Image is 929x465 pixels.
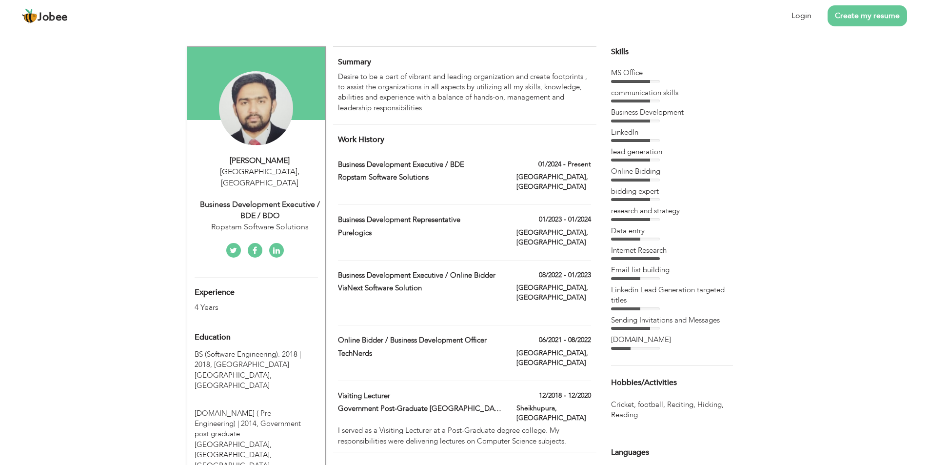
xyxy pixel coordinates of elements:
div: research and strategy [611,206,733,216]
label: VisNext Software Solution [338,283,502,293]
div: LinkedIn [611,127,733,138]
label: [GEOGRAPHIC_DATA], [GEOGRAPHIC_DATA] [516,172,591,192]
div: [GEOGRAPHIC_DATA] [GEOGRAPHIC_DATA] [195,166,325,189]
span: Experience [195,288,235,297]
div: Salesforce.com [611,335,733,345]
label: Business Development Executive / Online Bidder [338,270,502,281]
label: 01/2024 - Present [538,160,591,169]
label: Business Development Representative [338,215,502,225]
div: Sending Invitations and Messages [611,315,733,325]
span: Reading [611,410,640,420]
label: [GEOGRAPHIC_DATA], [GEOGRAPHIC_DATA] [516,348,591,368]
span: Education [195,333,231,342]
div: bidding expert [611,186,733,197]
span: Jobee [38,12,68,23]
a: Create my resume [828,5,907,26]
div: Business Development [611,107,733,118]
span: BS (Software Engineering). 2018, GC University Faisalabad, 2018 [195,349,301,369]
div: 4 Years [195,302,295,313]
label: Online Bidder / Business Development Officer [338,335,502,345]
label: Visiting Lecturer [338,391,502,401]
div: MS Office [611,68,733,78]
span: , [297,166,299,177]
span: Summary [338,57,371,67]
label: Purelogics [338,228,502,238]
img: jobee.io [22,8,38,24]
div: lead generation [611,147,733,157]
span: , [634,400,636,409]
span: Skills [611,46,629,57]
span: , [693,400,695,409]
a: Jobee [22,8,68,24]
div: Data entry [611,226,733,236]
span: Work History [338,134,384,145]
span: Hobbies/Activities [611,379,677,387]
label: Business Development Executive / BDE [338,160,502,170]
div: Email list building [611,265,733,275]
span: F.Sc ( Pre Engineering), Government post graduate degree college,Sheikhupura., 2014 [195,408,271,428]
span: [GEOGRAPHIC_DATA] [GEOGRAPHIC_DATA], [GEOGRAPHIC_DATA] [195,360,289,390]
label: TechNerds [338,348,502,359]
span: Hicking [697,400,726,410]
label: 08/2022 - 01/2023 [539,270,591,280]
div: Business Development Executive / BDE / BDO [195,199,325,222]
div: I served as a Visiting Lecturer at a Post-Graduate degree college. My responsibilities were deliv... [338,425,591,446]
span: , [722,400,724,409]
div: [PERSON_NAME] [195,155,325,166]
span: , [663,400,665,409]
label: 06/2021 - 08/2022 [539,335,591,345]
label: 12/2018 - 12/2020 [539,391,591,401]
div: Internet Research [611,245,733,256]
div: Linkedin Lead Generation targeted titles [611,285,733,306]
div: BS (Software Engineering). 2018, 2018 [187,349,325,391]
div: ​​​​​​ [338,305,591,315]
label: Government Post-Graduate [GEOGRAPHIC_DATA], [GEOGRAPHIC_DATA]. [338,404,502,414]
span: Cricket [611,400,638,410]
div: communication skills [611,88,733,98]
div: Desire to be a part of vibrant and leading organization and create footprints , to assist the org... [338,72,591,114]
div: Ropstam Software Solutions [195,222,325,233]
span: football [638,400,667,410]
span: Reciting [667,400,697,410]
span: Languages [611,448,649,457]
label: [GEOGRAPHIC_DATA], [GEOGRAPHIC_DATA] [516,228,591,247]
label: Ropstam Software Solutions [338,172,502,182]
div: Online Bidding [611,166,733,177]
a: Login [791,10,811,21]
label: [GEOGRAPHIC_DATA], [GEOGRAPHIC_DATA] [516,283,591,303]
label: 01/2023 - 01/2024 [539,215,591,224]
label: Sheikhupura, [GEOGRAPHIC_DATA] [516,404,591,423]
